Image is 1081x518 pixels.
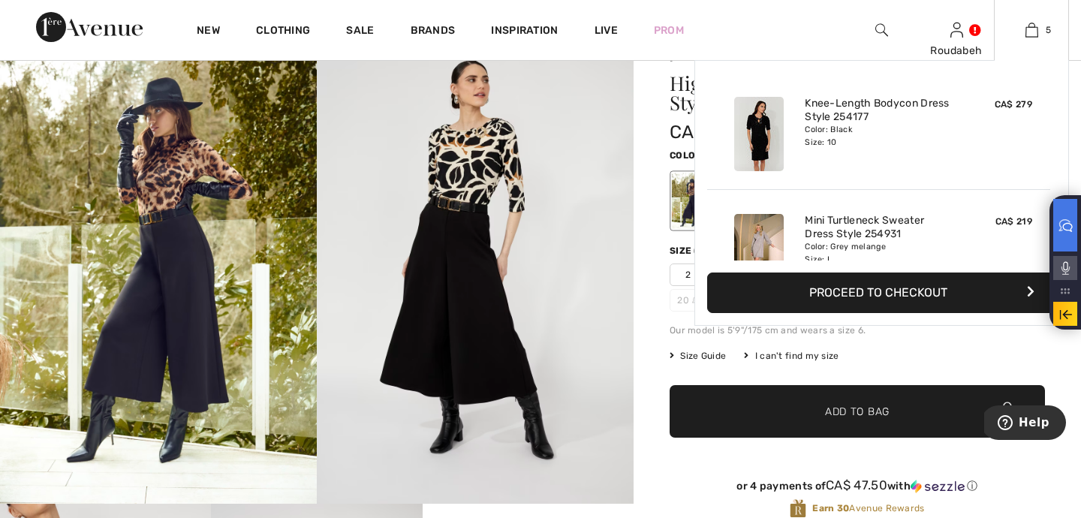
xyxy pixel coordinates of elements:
span: Color: [670,150,705,161]
span: Add to Bag [825,404,890,420]
div: I can't find my size [744,349,839,363]
img: search the website [875,21,888,39]
a: Sale [346,24,374,40]
span: Size Guide [670,349,726,363]
strong: Earn 30 [812,503,849,513]
img: Knee-Length Bodycon Dress Style 254177 [734,97,784,171]
span: CA$ 219 [995,216,1032,227]
img: Bag.svg [999,402,1016,421]
span: Inspiration [491,24,558,40]
a: Knee-Length Bodycon Dress Style 254177 [805,97,953,124]
img: My Bag [1025,21,1038,39]
h1: High-waisted Belted Trousers Style 253206 [670,74,983,113]
iframe: Opens a widget where you can find more information [984,405,1066,443]
a: Mini Turtleneck Sweater Dress Style 254931 [805,214,953,241]
div: or 4 payments ofCA$ 47.50withSezzle Click to learn more about Sezzle [670,478,1045,498]
a: 5 [995,21,1068,39]
a: Sign In [950,23,963,37]
img: High-Waisted Belted Trousers Style 253206. 2 [317,29,634,504]
a: Live [595,23,618,38]
div: Our model is 5'9"/175 cm and wears a size 6. [670,324,1045,337]
img: ring-m.svg [692,297,700,304]
a: Clothing [256,24,310,40]
span: CA$ 279 [995,99,1032,110]
button: Proceed to Checkout [707,273,1056,313]
div: Color: Grey melange Size: L [805,241,953,265]
a: New [197,24,220,40]
img: Mini Turtleneck Sweater Dress Style 254931 [734,214,784,288]
span: CA$ 47.50 [826,477,887,492]
span: 5 [1046,23,1051,37]
div: or 4 payments of with [670,478,1045,493]
div: Color: Black Size: 10 [805,124,953,148]
span: CA$ 190 [670,122,740,143]
div: Size ([GEOGRAPHIC_DATA]/[GEOGRAPHIC_DATA]): [670,244,920,257]
span: 2 [670,264,707,286]
span: 20 [670,289,707,312]
div: Roudabeh [920,43,993,59]
img: My Info [950,21,963,39]
div: Black [672,173,711,229]
a: Prom [654,23,684,38]
span: Avenue Rewards [812,501,924,515]
img: 1ère Avenue [36,12,143,42]
button: Add to Bag [670,385,1045,438]
img: Sezzle [911,480,965,493]
a: Brands [411,24,456,40]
